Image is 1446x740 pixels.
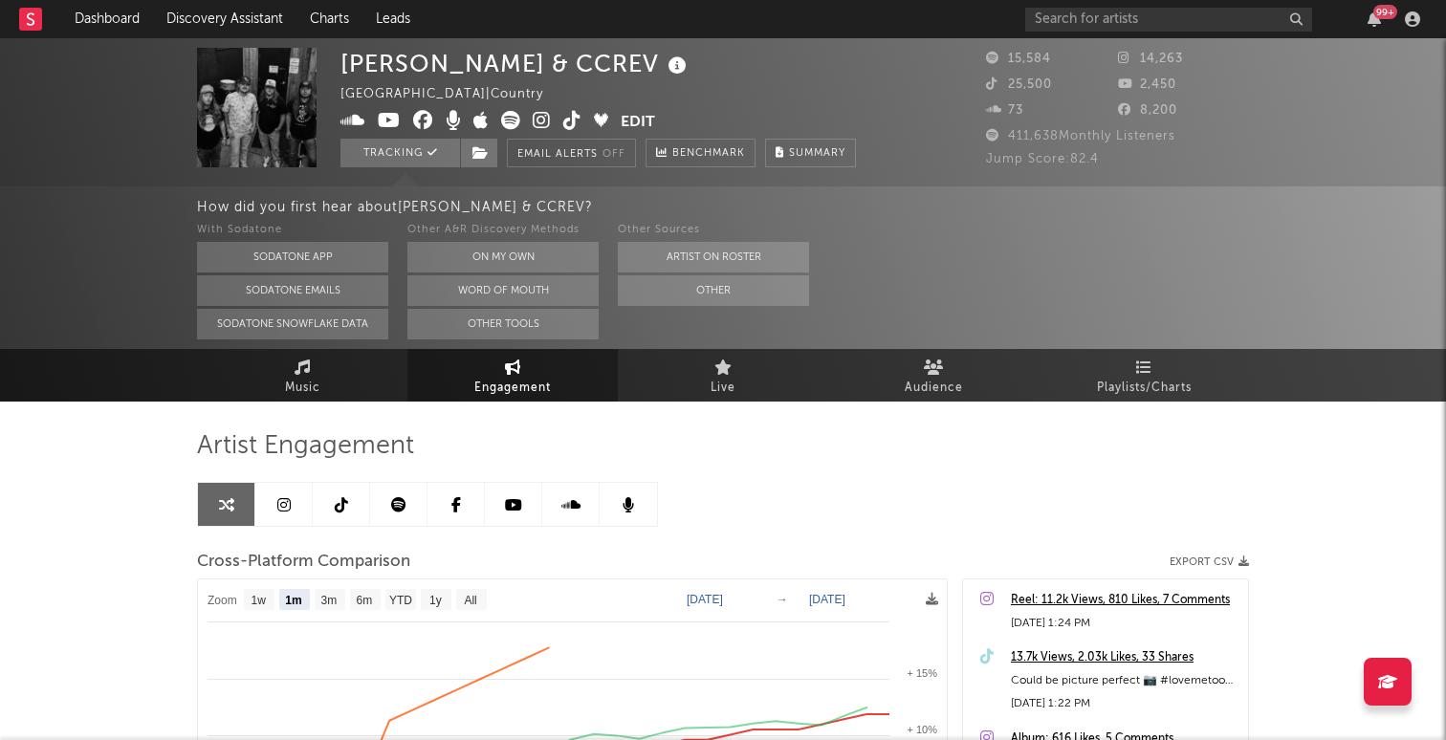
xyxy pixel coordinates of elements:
[1118,78,1176,91] span: 2,450
[1011,612,1238,635] div: [DATE] 1:24 PM
[1118,104,1177,117] span: 8,200
[908,724,938,735] text: + 10%
[828,349,1039,402] a: Audience
[1039,349,1249,402] a: Playlists/Charts
[618,219,809,242] div: Other Sources
[687,593,723,606] text: [DATE]
[618,349,828,402] a: Live
[789,148,845,159] span: Summary
[1011,669,1238,692] div: Could be picture perfect 📷 #lovemetoo #reddirt #rockmusic
[407,349,618,402] a: Engagement
[777,593,788,606] text: →
[672,142,745,165] span: Benchmark
[407,219,599,242] div: Other A&R Discovery Methods
[986,53,1051,65] span: 15,584
[618,275,809,306] button: Other
[197,242,388,272] button: Sodatone App
[986,104,1023,117] span: 73
[809,593,845,606] text: [DATE]
[197,309,388,339] button: Sodatone Snowflake Data
[1011,646,1238,669] a: 13.7k Views, 2.03k Likes, 33 Shares
[208,594,237,607] text: Zoom
[1118,53,1183,65] span: 14,263
[197,551,410,574] span: Cross-Platform Comparison
[407,242,599,272] button: On My Own
[285,594,301,607] text: 1m
[986,78,1052,91] span: 25,500
[908,667,938,679] text: + 15%
[1011,589,1238,612] a: Reel: 11.2k Views, 810 Likes, 7 Comments
[618,242,809,272] button: Artist on Roster
[711,377,735,400] span: Live
[197,349,407,402] a: Music
[197,196,1446,219] div: How did you first hear about [PERSON_NAME] & CCREV ?
[986,153,1099,165] span: Jump Score: 82.4
[357,594,373,607] text: 6m
[986,130,1175,142] span: 411,638 Monthly Listeners
[1368,11,1381,27] button: 99+
[340,83,587,106] div: [GEOGRAPHIC_DATA] | Country
[646,139,756,167] a: Benchmark
[389,594,412,607] text: YTD
[905,377,963,400] span: Audience
[252,594,267,607] text: 1w
[1373,5,1397,19] div: 99 +
[321,594,338,607] text: 3m
[1025,8,1312,32] input: Search for artists
[602,149,625,160] em: Off
[197,219,388,242] div: With Sodatone
[1097,377,1192,400] span: Playlists/Charts
[429,594,442,607] text: 1y
[197,435,414,458] span: Artist Engagement
[507,139,636,167] button: Email AlertsOff
[340,48,691,79] div: [PERSON_NAME] & CCREV
[474,377,551,400] span: Engagement
[340,139,460,167] button: Tracking
[407,309,599,339] button: Other Tools
[407,275,599,306] button: Word Of Mouth
[285,377,320,400] span: Music
[765,139,856,167] button: Summary
[197,275,388,306] button: Sodatone Emails
[621,111,655,135] button: Edit
[1011,692,1238,715] div: [DATE] 1:22 PM
[464,594,476,607] text: All
[1170,556,1249,568] button: Export CSV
